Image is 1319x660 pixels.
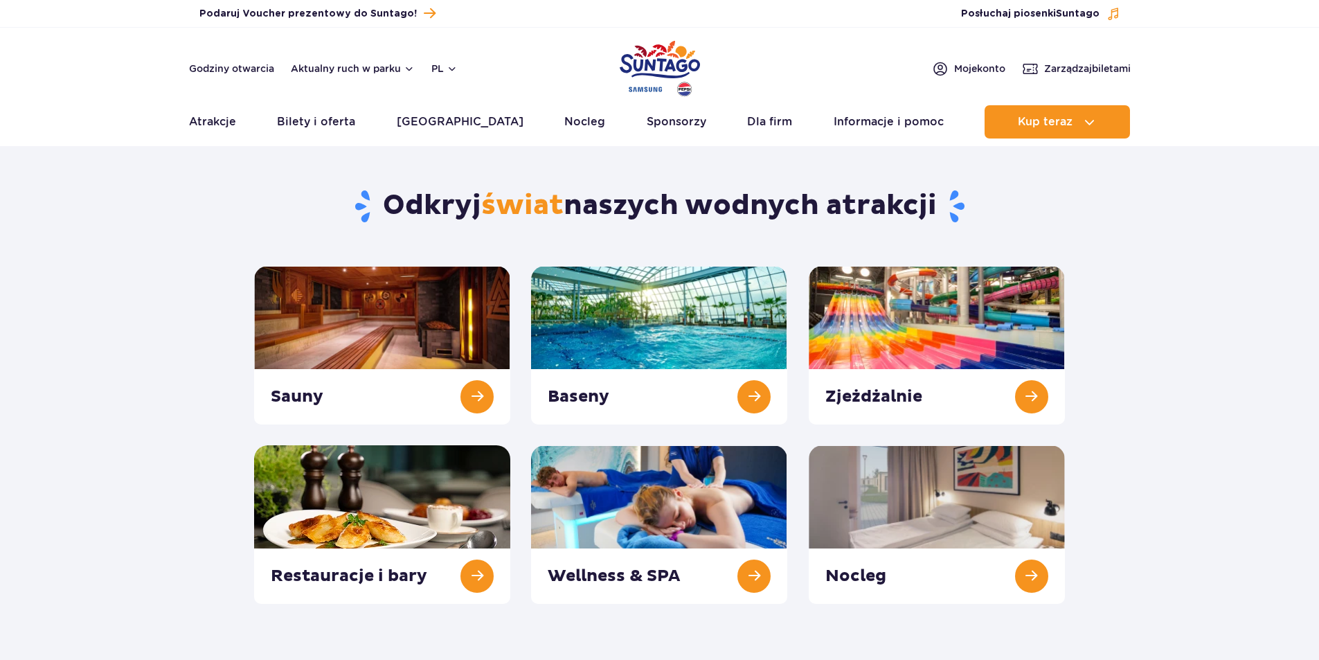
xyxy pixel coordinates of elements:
a: Bilety i oferta [277,105,355,139]
a: Nocleg [564,105,605,139]
a: Mojekonto [932,60,1005,77]
a: Atrakcje [189,105,236,139]
a: Podaruj Voucher prezentowy do Suntago! [199,4,436,23]
a: Park of Poland [620,35,700,98]
span: Podaruj Voucher prezentowy do Suntago! [199,7,417,21]
span: Moje konto [954,62,1005,75]
a: Dla firm [747,105,792,139]
button: pl [431,62,458,75]
button: Posłuchaj piosenkiSuntago [961,7,1120,21]
a: [GEOGRAPHIC_DATA] [397,105,523,139]
a: Informacje i pomoc [834,105,944,139]
a: Zarządzajbiletami [1022,60,1131,77]
a: Sponsorzy [647,105,706,139]
span: Zarządzaj biletami [1044,62,1131,75]
span: świat [481,188,564,223]
span: Kup teraz [1018,116,1073,128]
a: Godziny otwarcia [189,62,274,75]
span: Posłuchaj piosenki [961,7,1100,21]
button: Aktualny ruch w parku [291,63,415,74]
span: Suntago [1056,9,1100,19]
button: Kup teraz [985,105,1130,139]
h1: Odkryj naszych wodnych atrakcji [254,188,1065,224]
